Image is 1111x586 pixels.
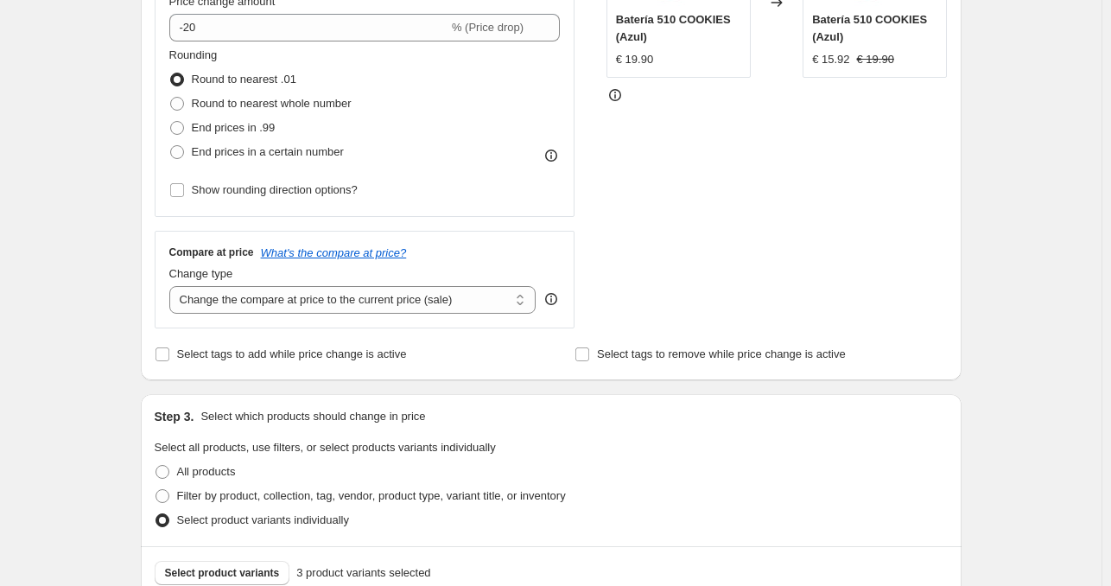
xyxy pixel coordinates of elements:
[192,73,296,86] span: Round to nearest .01
[177,513,349,526] span: Select product variants individually
[200,408,425,425] p: Select which products should change in price
[543,290,560,308] div: help
[857,51,894,68] strike: € 19.90
[155,561,290,585] button: Select product variants
[597,347,846,360] span: Select tags to remove while price change is active
[155,408,194,425] h2: Step 3.
[192,97,352,110] span: Round to nearest whole number
[192,183,358,196] span: Show rounding direction options?
[169,245,254,259] h3: Compare at price
[165,566,280,580] span: Select product variants
[177,489,566,502] span: Filter by product, collection, tag, vendor, product type, variant title, or inventory
[192,145,344,158] span: End prices in a certain number
[169,14,448,41] input: -15
[169,267,233,280] span: Change type
[177,465,236,478] span: All products
[169,48,218,61] span: Rounding
[616,13,731,43] span: Batería 510 COOKIES (Azul)
[192,121,276,134] span: End prices in .99
[616,51,653,68] div: € 19.90
[812,51,849,68] div: € 15.92
[155,441,496,454] span: Select all products, use filters, or select products variants individually
[261,246,407,259] button: What's the compare at price?
[177,347,407,360] span: Select tags to add while price change is active
[296,564,430,582] span: 3 product variants selected
[812,13,927,43] span: Batería 510 COOKIES (Azul)
[452,21,524,34] span: % (Price drop)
